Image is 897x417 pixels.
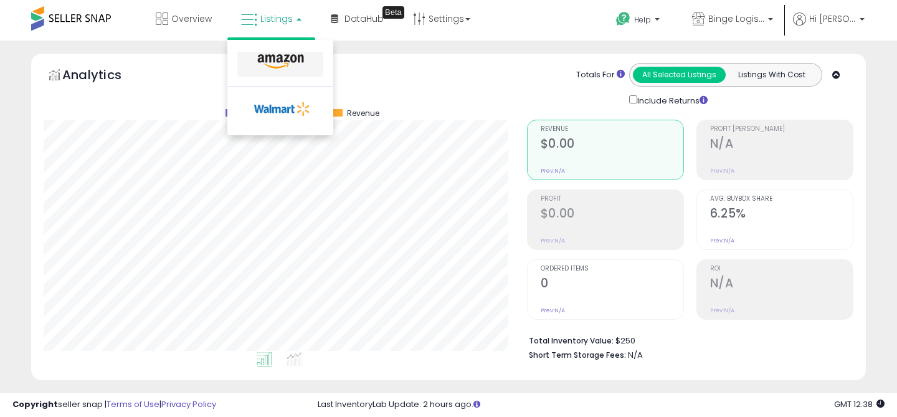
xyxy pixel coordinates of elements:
span: N/A [628,349,643,361]
h5: Analytics [62,66,146,87]
div: Include Returns [620,93,723,107]
i: Get Help [615,11,631,27]
small: Prev: N/A [710,307,734,314]
li: $250 [529,332,844,347]
span: Ordered Items [541,266,683,272]
span: Revenue [347,109,379,118]
h2: 6.25% [710,206,853,223]
span: Help [634,14,651,25]
h2: N/A [710,137,853,153]
span: Profit [PERSON_NAME] [710,126,853,133]
div: seller snap | | [12,399,216,411]
span: 2025-10-8 12:38 GMT [834,398,885,410]
span: Overview [171,12,212,25]
span: Profit [541,196,683,203]
button: All Selected Listings [633,67,726,83]
a: Help [606,2,672,41]
span: Avg. Buybox Share [710,196,853,203]
h2: 0 [541,276,683,293]
span: Revenue [541,126,683,133]
a: Privacy Policy [161,398,216,410]
strong: Copyright [12,398,58,410]
span: Hi [PERSON_NAME] [809,12,856,25]
div: Last InventoryLab Update: 2 hours ago. [318,399,885,411]
small: Prev: N/A [541,237,565,244]
span: Binge Logistics [708,12,764,25]
div: Totals For [576,69,625,81]
span: ROI [710,266,853,272]
small: Prev: N/A [710,237,734,244]
span: DataHub [344,12,384,25]
b: Short Term Storage Fees: [529,350,626,360]
small: Prev: N/A [710,167,734,175]
h2: $0.00 [541,137,683,153]
h2: $0.00 [541,206,683,223]
small: Prev: N/A [541,307,565,314]
button: Listings With Cost [725,67,818,83]
small: Prev: N/A [541,167,565,175]
a: Hi [PERSON_NAME] [793,12,865,41]
h2: N/A [710,276,853,293]
span: Listings [260,12,293,25]
b: Total Inventory Value: [529,335,614,346]
a: Terms of Use [107,398,159,410]
div: Tooltip anchor [382,6,404,19]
